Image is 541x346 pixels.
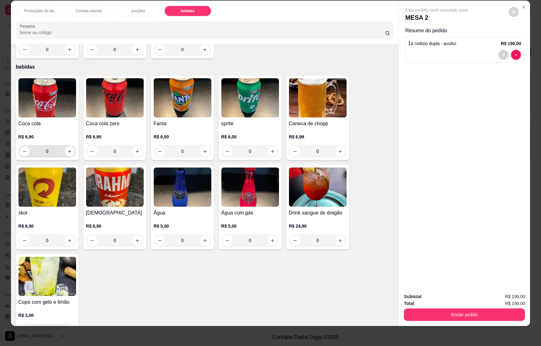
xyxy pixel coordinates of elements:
button: decrease-product-quantity [20,235,30,245]
button: Close [519,2,529,12]
p: R$ 5,00 [221,223,279,229]
button: decrease-product-quantity [223,235,233,245]
h4: Fanta [154,120,211,127]
p: R$ 6,90 [18,134,76,140]
p: 1 x [408,40,456,47]
img: product-image [86,78,144,117]
span: rodizio dupla - avulso [415,41,456,46]
button: increase-product-quantity [200,235,210,245]
h4: Caneca de chopp [289,120,347,127]
button: increase-product-quantity [132,146,142,156]
input: Pesquisa [20,29,385,36]
button: decrease-product-quantity [511,50,521,60]
h4: Coca cola zero [86,120,144,127]
button: decrease-product-quantity [290,146,300,156]
strong: Total [404,301,414,306]
h4: Coca cola [18,120,76,127]
img: product-image [86,168,144,207]
p: Comida oriental [76,8,102,13]
p: R$ 24,90 [289,223,347,229]
p: Promoções do dia [24,8,54,13]
button: decrease-product-quantity [87,44,97,54]
img: product-image [18,257,76,296]
h4: Água [154,209,211,217]
label: Pesquisa [20,23,37,29]
button: decrease-product-quantity [290,235,300,245]
h4: [DEMOGRAPHIC_DATA] [86,209,144,217]
button: decrease-product-quantity [155,44,165,54]
p: bebidas [16,63,394,71]
button: decrease-product-quantity [20,146,30,156]
p: Este pedido será vinculado para [405,7,468,13]
h4: sprite [221,120,279,127]
p: R$ 6,90 [86,134,144,140]
button: decrease-product-quantity [223,146,233,156]
button: increase-product-quantity [268,146,278,156]
button: increase-product-quantity [65,325,75,335]
p: R$ 8,90 [86,223,144,229]
button: increase-product-quantity [65,235,75,245]
img: product-image [154,78,211,117]
button: decrease-product-quantity [155,146,165,156]
p: R$ 8,90 [18,223,76,229]
img: product-image [221,78,279,117]
img: product-image [18,78,76,117]
img: product-image [289,78,347,117]
p: MESA 2 [405,13,468,22]
button: decrease-product-quantity [155,235,165,245]
img: product-image [221,168,279,207]
p: R$ 6,00 [154,134,211,140]
button: increase-product-quantity [200,146,210,156]
button: decrease-product-quantity [498,50,508,60]
p: porções [131,8,145,13]
p: R$ 190,00 [501,40,521,47]
h4: Copo com gelo e limão [18,298,76,306]
h4: skol [18,209,76,217]
span: R$ 190,00 [505,293,525,300]
button: increase-product-quantity [65,146,75,156]
button: decrease-product-quantity [509,7,519,17]
h4: Drink sangue de dragão [289,209,347,217]
button: increase-product-quantity [132,44,142,54]
button: Enviar pedido [404,308,525,321]
img: product-image [154,168,211,207]
p: R$ 6,00 [221,134,279,140]
p: R$ 2,00 [18,312,76,318]
button: increase-product-quantity [268,235,278,245]
button: increase-product-quantity [335,146,345,156]
p: bebidas [181,8,195,13]
h4: Água com gás [221,209,279,217]
p: Resumo do pedido [405,27,524,34]
p: R$ 6,99 [289,134,347,140]
button: decrease-product-quantity [87,146,97,156]
button: decrease-product-quantity [20,325,30,335]
img: product-image [18,168,76,207]
button: increase-product-quantity [65,44,75,54]
button: increase-product-quantity [335,235,345,245]
span: R$ 190,00 [505,300,525,307]
button: increase-product-quantity [200,44,210,54]
button: increase-product-quantity [132,235,142,245]
button: decrease-product-quantity [20,44,30,54]
strong: Subtotal [404,294,421,299]
button: decrease-product-quantity [87,235,97,245]
p: R$ 5,00 [154,223,211,229]
img: product-image [289,168,347,207]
